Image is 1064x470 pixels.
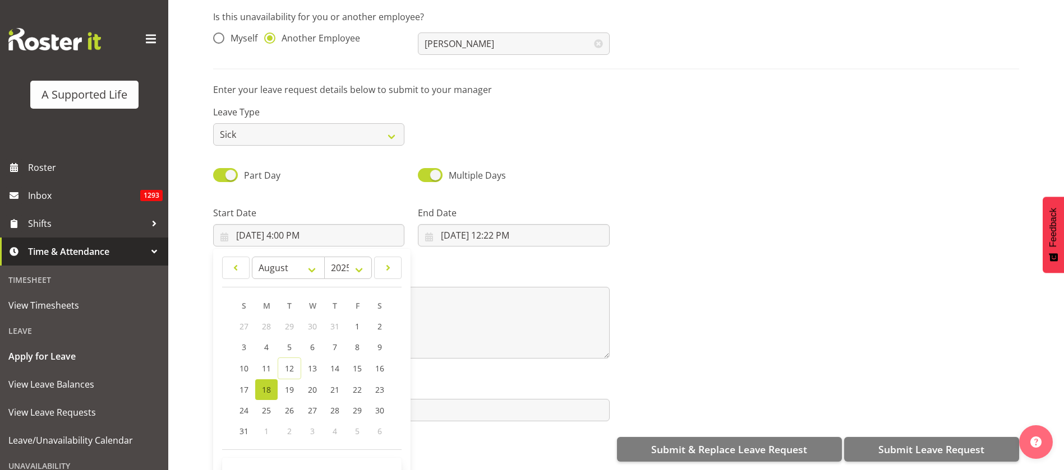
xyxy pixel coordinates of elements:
[3,319,165,342] div: Leave
[301,357,324,379] a: 13
[346,400,369,421] a: 29
[28,243,146,260] span: Time & Attendance
[418,32,609,55] input: Select Employee
[308,405,317,416] span: 27
[242,342,246,352] span: 3
[224,32,257,44] span: Myself
[262,405,271,416] span: 25
[233,357,255,379] a: 10
[377,300,382,311] span: S
[255,379,278,400] a: 18
[233,400,255,421] a: 24
[8,376,160,393] span: View Leave Balances
[287,342,292,352] span: 5
[213,224,404,246] input: Click to select...
[1048,208,1058,247] span: Feedback
[375,384,384,395] span: 23
[333,300,337,311] span: T
[233,337,255,357] a: 3
[8,28,101,50] img: Rosterit website logo
[8,404,160,421] span: View Leave Requests
[233,379,255,400] a: 17
[278,400,301,421] a: 26
[377,321,382,332] span: 2
[346,357,369,379] a: 15
[285,363,294,374] span: 12
[308,363,317,374] span: 13
[8,348,160,365] span: Apply for Leave
[8,297,160,314] span: View Timesheets
[346,379,369,400] a: 22
[310,342,315,352] span: 6
[213,105,404,119] label: Leave Type
[1030,436,1042,448] img: help-xxl-2.png
[375,363,384,374] span: 16
[878,442,984,457] span: Submit Leave Request
[213,83,1019,96] p: Enter your leave request details below to submit to your manager
[353,384,362,395] span: 22
[1043,197,1064,273] button: Feedback - Show survey
[263,300,270,311] span: M
[301,337,324,357] a: 6
[242,300,246,311] span: S
[324,337,346,357] a: 7
[8,432,160,449] span: Leave/Unavailability Calendar
[346,316,369,337] a: 1
[213,206,404,220] label: Start Date
[377,342,382,352] span: 9
[353,363,362,374] span: 15
[3,370,165,398] a: View Leave Balances
[324,379,346,400] a: 21
[255,400,278,421] a: 25
[28,215,146,232] span: Shifts
[28,159,163,176] span: Roster
[324,400,346,421] a: 28
[239,384,248,395] span: 17
[346,337,369,357] a: 8
[285,321,294,332] span: 29
[355,342,360,352] span: 8
[213,269,610,282] label: Message*
[42,86,127,103] div: A Supported Life
[278,337,301,357] a: 5
[255,357,278,379] a: 11
[3,291,165,319] a: View Timesheets
[3,426,165,454] a: Leave/Unavailability Calendar
[140,190,163,201] span: 1293
[213,381,610,394] label: Attachment
[330,363,339,374] span: 14
[330,405,339,416] span: 28
[278,379,301,400] a: 19
[287,426,292,436] span: 2
[617,437,842,462] button: Submit & Replace Leave Request
[377,426,382,436] span: 6
[375,405,384,416] span: 30
[239,405,248,416] span: 24
[262,321,271,332] span: 28
[449,169,506,182] span: Multiple Days
[330,321,339,332] span: 31
[308,384,317,395] span: 20
[308,321,317,332] span: 30
[28,187,140,204] span: Inbox
[844,437,1019,462] button: Submit Leave Request
[287,300,292,311] span: T
[355,321,360,332] span: 1
[418,224,609,246] input: Click to select...
[369,400,391,421] a: 30
[3,342,165,370] a: Apply for Leave
[233,421,255,441] a: 31
[369,357,391,379] a: 16
[264,426,269,436] span: 1
[3,398,165,426] a: View Leave Requests
[356,300,360,311] span: F
[262,363,271,374] span: 11
[264,342,269,352] span: 4
[285,384,294,395] span: 19
[3,268,165,291] div: Timesheet
[285,405,294,416] span: 26
[301,379,324,400] a: 20
[369,316,391,337] a: 2
[301,400,324,421] a: 27
[418,206,609,220] label: End Date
